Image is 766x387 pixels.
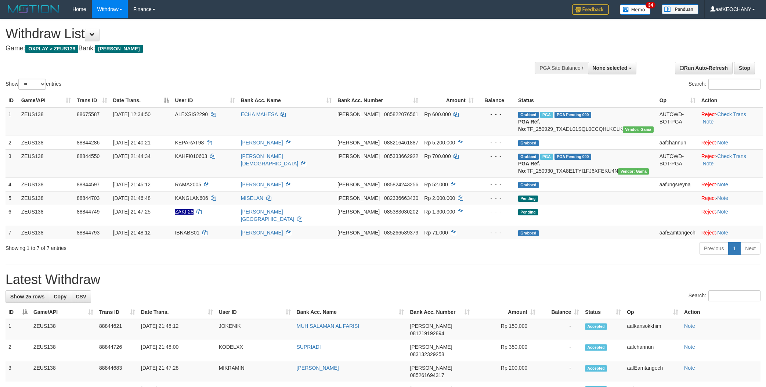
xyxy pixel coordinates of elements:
[337,111,380,117] span: [PERSON_NAME]
[18,79,46,90] select: Showentries
[175,140,204,146] span: KEPARAT98
[717,182,728,187] a: Note
[216,361,294,382] td: MIKRAMIN
[518,154,539,160] span: Grabbed
[18,94,74,107] th: Game/API: activate to sort column ascending
[424,111,451,117] span: Rp 600.000
[708,290,760,301] input: Search:
[297,365,339,371] a: [PERSON_NAME]
[18,205,74,226] td: ZEUS138
[6,340,30,361] td: 2
[216,319,294,340] td: JOKENIK
[572,4,609,15] img: Feedback.jpg
[113,111,151,117] span: [DATE] 12:34:50
[684,365,695,371] a: Note
[77,111,100,117] span: 88675587
[172,94,238,107] th: User ID: activate to sort column ascending
[703,119,714,125] a: Note
[657,149,698,178] td: AUTOWD-BOT-PGA
[717,230,728,236] a: Note
[657,94,698,107] th: Op: activate to sort column ascending
[384,153,418,159] span: Copy 085333662922 to clipboard
[384,195,418,201] span: Copy 082336663430 to clipboard
[18,149,74,178] td: ZEUS138
[473,319,538,340] td: Rp 150,000
[701,209,716,215] a: Reject
[410,323,452,329] span: [PERSON_NAME]
[175,182,201,187] span: RAMA2005
[216,340,294,361] td: KODELXX
[684,344,695,350] a: Note
[410,351,444,357] span: Copy 083132329258 to clipboard
[96,340,138,361] td: 88844726
[337,153,380,159] span: [PERSON_NAME]
[6,290,49,303] a: Show 25 rows
[424,230,448,236] span: Rp 71.000
[701,195,716,201] a: Reject
[684,323,695,329] a: Note
[646,2,655,8] span: 34
[238,94,335,107] th: Bank Acc. Name: activate to sort column ascending
[77,209,100,215] span: 88844749
[337,140,380,146] span: [PERSON_NAME]
[335,94,421,107] th: Bank Acc. Number: activate to sort column ascending
[30,361,96,382] td: ZEUS138
[515,94,657,107] th: Status
[657,136,698,149] td: aafchannun
[480,208,512,215] div: - - -
[708,79,760,90] input: Search:
[717,140,728,146] a: Note
[480,229,512,236] div: - - -
[518,209,538,215] span: Pending
[76,294,86,300] span: CSV
[6,79,61,90] label: Show entries
[657,107,698,136] td: AUTOWD-BOT-PGA
[554,154,591,160] span: PGA Pending
[588,62,637,74] button: None selected
[18,178,74,191] td: ZEUS138
[175,209,194,215] span: Nama rekening ada tanda titik/strip, harap diedit
[6,178,18,191] td: 4
[113,182,151,187] span: [DATE] 21:45:12
[241,111,278,117] a: ECHA MAHESA
[620,4,651,15] img: Button%20Memo.svg
[540,154,553,160] span: Marked by aafkaynarin
[49,290,71,303] a: Copy
[6,226,18,239] td: 7
[113,230,151,236] span: [DATE] 21:48:12
[698,205,763,226] td: ·
[96,319,138,340] td: 88844621
[337,195,380,201] span: [PERSON_NAME]
[698,107,763,136] td: · ·
[138,305,216,319] th: Date Trans.: activate to sort column ascending
[175,111,208,117] span: ALEXSIS2290
[518,112,539,118] span: Grabbed
[424,153,451,159] span: Rp 700.000
[384,182,418,187] span: Copy 085824243256 to clipboard
[717,209,728,215] a: Note
[717,153,746,159] a: Check Trans
[540,112,553,118] span: Marked by aafpengsreynich
[515,149,657,178] td: TF_250930_TXA8E1TYI1FJ6XFEKU4N
[384,140,418,146] span: Copy 088216461887 to clipboard
[77,140,100,146] span: 88844286
[294,305,407,319] th: Bank Acc. Name: activate to sort column ascending
[703,161,714,166] a: Note
[6,107,18,136] td: 1
[175,230,199,236] span: IBNABS01
[480,181,512,188] div: - - -
[480,139,512,146] div: - - -
[624,361,681,382] td: aafEamtangech
[6,45,503,52] h4: Game: Bank:
[698,149,763,178] td: · ·
[30,340,96,361] td: ZEUS138
[175,195,208,201] span: KANGLAN606
[77,153,100,159] span: 88844550
[25,45,78,53] span: OXPLAY > ZEUS138
[6,272,760,287] h1: Latest Withdraw
[473,361,538,382] td: Rp 200,000
[480,153,512,160] div: - - -
[473,340,538,361] td: Rp 350,000
[6,94,18,107] th: ID
[518,230,539,236] span: Grabbed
